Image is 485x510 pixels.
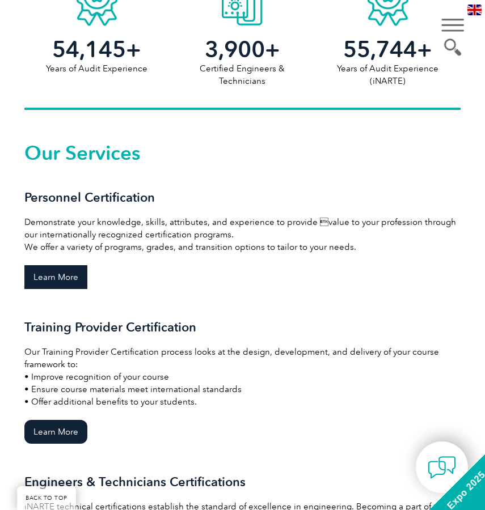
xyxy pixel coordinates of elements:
[24,320,461,334] h3: Training Provider Certification
[24,40,170,58] h2: +
[24,420,87,444] a: Learn More
[24,475,461,489] h3: Engineers & Technicians Certifications
[428,453,456,482] img: contact-chat.png
[315,40,461,58] h2: +
[24,346,461,408] p: Our Training Provider Certification process looks at the design, development, and delivery of you...
[52,36,126,63] span: 54,145
[205,36,265,63] span: 3,900
[467,5,482,15] img: en
[170,40,315,58] h2: +
[24,144,461,162] h2: Our Services
[24,62,170,85] p: Years of Audit Experience
[170,62,315,85] p: Certified Engineers & Technicians
[17,486,76,510] a: BACK TO TOP
[315,62,461,85] p: Years of Audit Experience (iNARTE)
[24,216,461,253] p: Demonstrate your knowledge, skills, attributes, and experience to provide value to your professi...
[343,36,417,63] span: 55,744
[24,190,461,205] h3: Personnel Certification
[24,265,87,289] a: Learn More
